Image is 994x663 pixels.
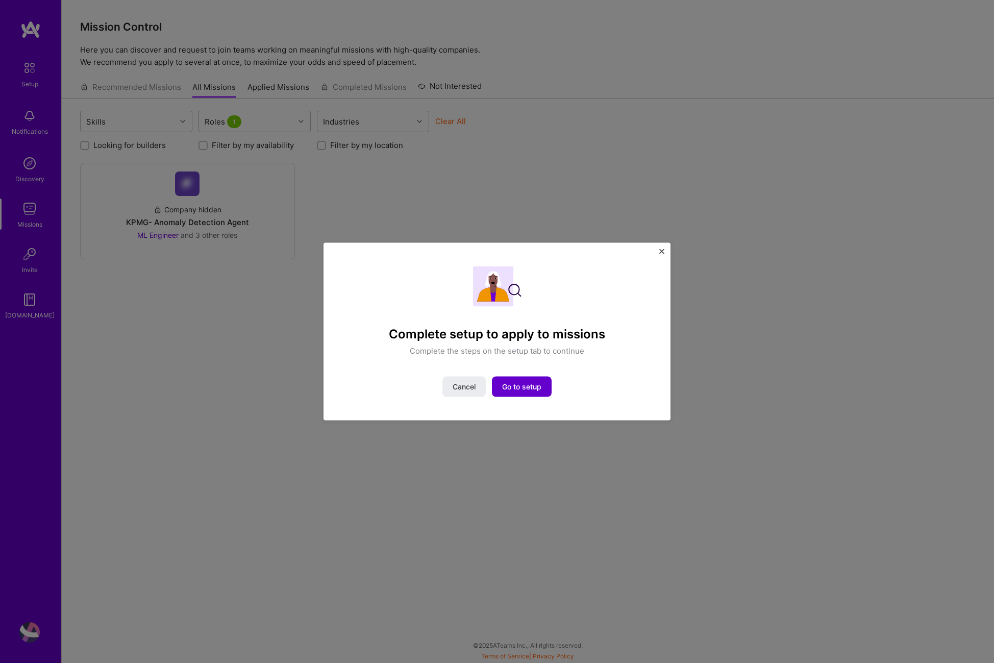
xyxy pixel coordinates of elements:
[492,377,552,397] button: Go to setup
[389,327,605,341] h4: Complete setup to apply to missions
[442,377,486,397] button: Cancel
[502,382,541,392] span: Go to setup
[453,382,476,392] span: Cancel
[410,346,584,356] p: Complete the steps on the setup tab to continue
[659,249,664,259] button: Close
[473,266,521,306] img: Complete setup illustration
